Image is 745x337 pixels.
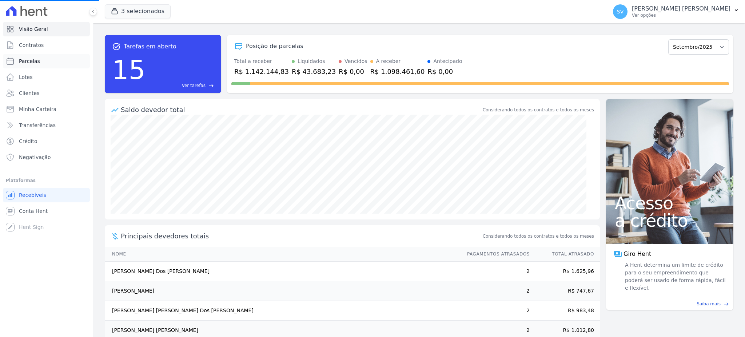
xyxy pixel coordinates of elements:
[112,51,146,89] div: 15
[339,67,367,76] div: R$ 0,00
[19,122,56,129] span: Transferências
[6,176,87,185] div: Plataformas
[3,150,90,164] a: Negativação
[19,191,46,199] span: Recebíveis
[19,74,33,81] span: Lotes
[3,188,90,202] a: Recebíveis
[460,262,530,281] td: 2
[105,4,171,18] button: 3 selecionados
[615,194,725,212] span: Acesso
[19,25,48,33] span: Visão Geral
[632,12,730,18] p: Ver opções
[610,301,729,307] a: Saiba mais east
[370,67,425,76] div: R$ 1.098.461,60
[624,261,726,292] span: A Hent determina um limite de crédito para o seu empreendimento que poderá ser usado de forma ráp...
[724,301,729,307] span: east
[697,301,721,307] span: Saiba mais
[148,82,214,89] a: Ver tarefas east
[530,247,600,262] th: Total Atrasado
[124,42,176,51] span: Tarefas em aberto
[19,90,39,97] span: Clientes
[234,67,289,76] div: R$ 1.142.144,83
[530,262,600,281] td: R$ 1.625,96
[3,102,90,116] a: Minha Carteira
[427,67,462,76] div: R$ 0,00
[530,301,600,321] td: R$ 983,48
[617,9,624,14] span: SV
[19,41,44,49] span: Contratos
[121,105,481,115] div: Saldo devedor total
[19,58,40,65] span: Parcelas
[105,262,460,281] td: [PERSON_NAME] Dos [PERSON_NAME]
[208,83,214,88] span: east
[3,86,90,100] a: Clientes
[19,207,48,215] span: Conta Hent
[298,58,325,65] div: Liquidados
[433,58,462,65] div: Antecipado
[19,106,56,113] span: Minha Carteira
[344,58,367,65] div: Vencidos
[460,281,530,301] td: 2
[3,204,90,218] a: Conta Hent
[112,42,121,51] span: task_alt
[483,107,594,113] div: Considerando todos os contratos e todos os meses
[3,70,90,84] a: Lotes
[3,54,90,68] a: Parcelas
[607,1,745,22] button: SV [PERSON_NAME] [PERSON_NAME] Ver opções
[460,301,530,321] td: 2
[121,231,481,241] span: Principais devedores totais
[624,250,651,258] span: Giro Hent
[530,281,600,301] td: R$ 747,67
[246,42,303,51] div: Posição de parcelas
[105,247,460,262] th: Nome
[234,58,289,65] div: Total a receber
[105,301,460,321] td: [PERSON_NAME] [PERSON_NAME] Dos [PERSON_NAME]
[292,67,336,76] div: R$ 43.683,23
[460,247,530,262] th: Pagamentos Atrasados
[105,281,460,301] td: [PERSON_NAME]
[19,138,37,145] span: Crédito
[615,212,725,229] span: a crédito
[19,154,51,161] span: Negativação
[376,58,401,65] div: A receber
[3,38,90,52] a: Contratos
[483,233,594,239] span: Considerando todos os contratos e todos os meses
[3,134,90,148] a: Crédito
[3,118,90,132] a: Transferências
[3,22,90,36] a: Visão Geral
[182,82,206,89] span: Ver tarefas
[632,5,730,12] p: [PERSON_NAME] [PERSON_NAME]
